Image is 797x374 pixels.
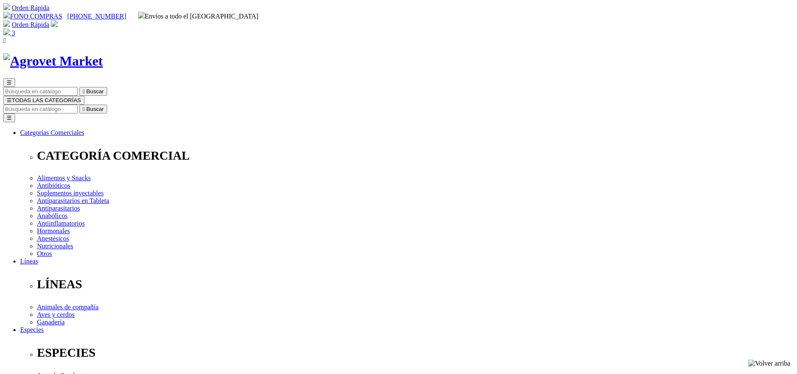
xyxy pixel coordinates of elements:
[37,277,794,291] p: LÍNEAS
[138,13,259,20] span: Envíos a todo el [GEOGRAPHIC_DATA]
[12,29,15,37] span: 3
[138,12,145,18] img: delivery-truck.svg
[87,106,104,112] span: Buscar
[12,4,49,11] a: Orden Rápida
[83,106,85,112] i: 
[37,235,69,242] a: Anestésicos
[3,29,15,37] a: 3
[51,20,58,27] img: user.svg
[37,242,73,250] a: Nutricionales
[37,319,65,326] a: Ganadería
[37,346,794,360] p: ESPECIES
[83,88,85,95] i: 
[3,87,78,96] input: Buscar
[3,53,103,69] img: Agrovet Market
[37,149,794,163] p: CATEGORÍA COMERCIAL
[79,87,107,96] button:  Buscar
[7,97,12,103] span: ☰
[37,212,68,219] a: Anabólicos
[37,220,85,227] a: Antiinflamatorios
[748,360,790,367] img: Volver arriba
[3,113,15,122] button: ☰
[79,105,107,113] button:  Buscar
[20,258,38,265] a: Líneas
[37,311,74,318] a: Aves y cerdos
[37,205,80,212] a: Antiparasitarios
[3,78,15,87] button: ☰
[20,326,44,333] a: Especies
[3,37,6,44] i: 
[51,21,58,28] a: Acceda a su cuenta de cliente
[3,3,10,10] img: shopping-cart.svg
[37,182,70,189] a: Antibióticos
[37,227,70,234] a: Hormonales
[37,197,109,204] a: Antiparasitarios en Tableta
[20,129,84,136] a: Categorías Comerciales
[37,250,52,257] a: Otros
[3,13,62,20] a: FONO COMPRAS
[87,88,104,95] span: Buscar
[3,29,10,35] img: shopping-bag.svg
[3,96,84,105] button: ☰TODAS LAS CATEGORÍAS
[67,13,126,20] a: [PHONE_NUMBER]
[37,174,91,182] a: Alimentos y Snacks
[3,20,10,27] img: shopping-cart.svg
[7,79,12,86] span: ☰
[3,12,10,18] img: phone.svg
[37,190,104,197] a: Suplementos inyectables
[3,105,78,113] input: Buscar
[37,303,99,311] a: Animales de compañía
[12,21,49,28] a: Orden Rápida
